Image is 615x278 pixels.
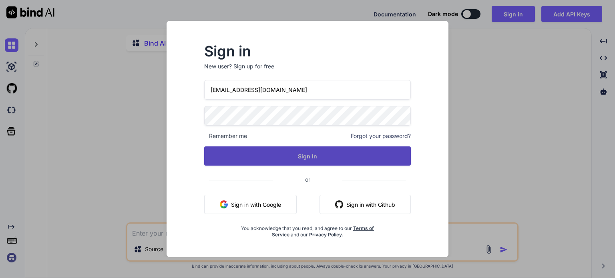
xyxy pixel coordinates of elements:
p: New user? [204,62,411,80]
h2: Sign in [204,45,411,58]
a: Terms of Service [272,225,374,238]
span: or [273,170,342,189]
button: Sign in with Github [320,195,411,214]
img: google [220,200,228,208]
span: Forgot your password? [351,132,411,140]
button: Sign In [204,146,411,166]
input: Login or Email [204,80,411,100]
div: Sign up for free [233,62,274,70]
button: Sign in with Google [204,195,297,214]
a: Privacy Policy. [309,232,344,238]
img: github [335,200,343,208]
div: You acknowledge that you read, and agree to our and our [239,220,376,238]
span: Remember me [204,132,247,140]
